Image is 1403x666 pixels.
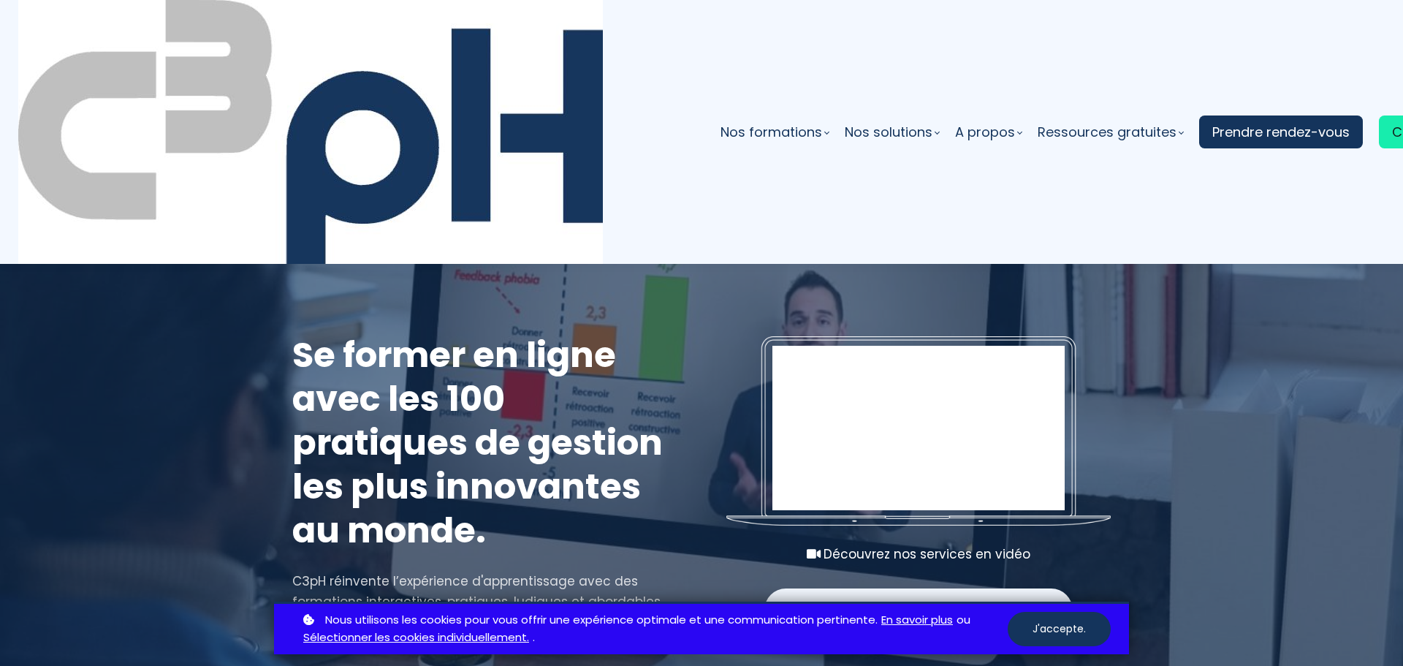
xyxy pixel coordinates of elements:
[325,611,878,629] span: Nous utilisons les cookies pour vous offrir une expérience optimale et une communication pertinente.
[720,121,822,143] span: Nos formations
[303,629,529,647] a: Sélectionner les cookies individuellement.
[292,333,677,553] h1: Se former en ligne avec les 100 pratiques de gestion les plus innovantes au monde.
[1199,116,1363,149] a: Prendre rendez-vous
[764,589,1073,632] button: Télécharger gratuitement le catalogue
[1008,612,1111,646] button: J'accepte.
[845,121,932,143] span: Nos solutions
[881,611,953,629] a: En savoir plus
[300,611,1008,648] p: ou .
[1038,121,1176,143] span: Ressources gratuites
[955,121,1015,143] span: A propos
[292,571,677,653] div: C3pH réinvente l’expérience d'apprentissage avec des formations interactives, pratiques, ludiques...
[1212,121,1350,143] span: Prendre rendez-vous
[726,544,1111,564] div: Découvrez nos services en vidéo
